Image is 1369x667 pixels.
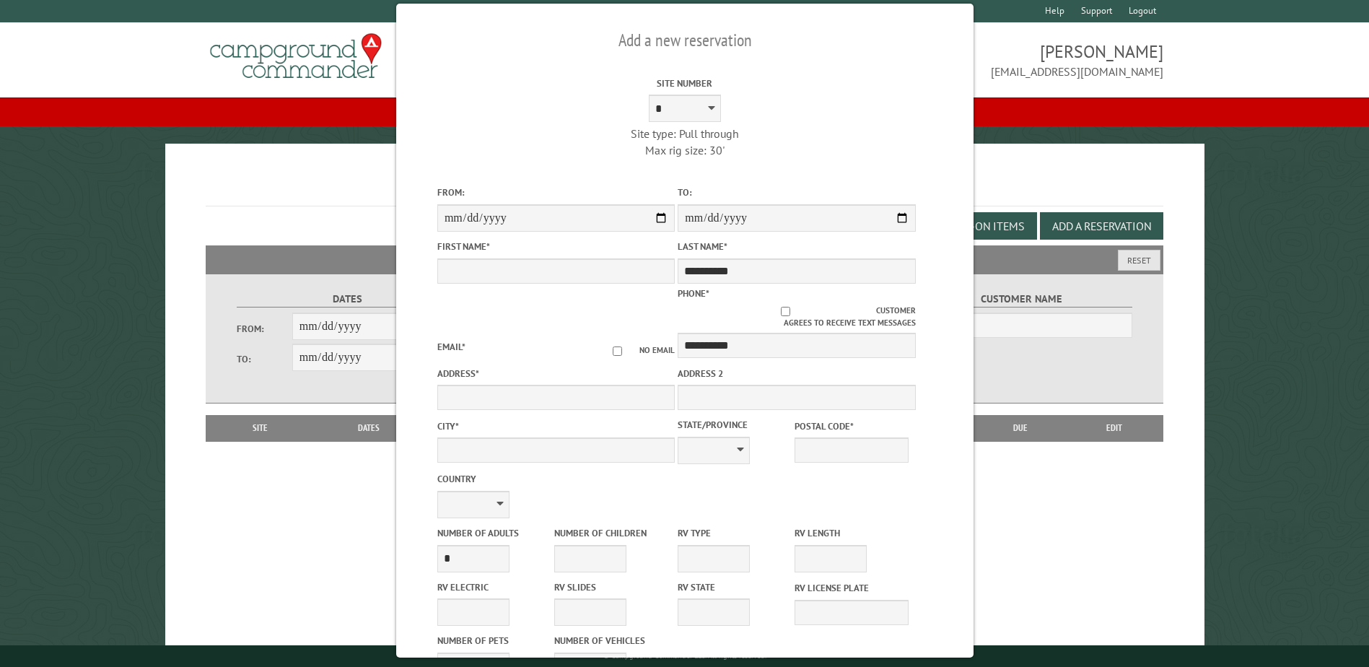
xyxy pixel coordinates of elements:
[237,291,457,308] label: Dates
[554,526,668,540] label: Number of Children
[1066,415,1163,441] th: Edit
[603,651,766,661] small: © Campground Commander LLC. All rights reserved.
[795,526,909,540] label: RV Length
[437,634,551,648] label: Number of Pets
[554,580,668,594] label: RV Slides
[566,77,803,90] label: Site Number
[437,186,674,199] label: From:
[678,240,915,253] label: Last Name
[237,322,292,336] label: From:
[678,526,792,540] label: RV Type
[237,352,292,366] label: To:
[678,186,915,199] label: To:
[595,346,639,356] input: No email
[1118,250,1160,271] button: Reset
[678,287,709,300] label: Phone
[437,580,551,594] label: RV Electric
[206,245,1163,273] h2: Filters
[566,142,803,158] div: Max rig size: 30'
[678,367,915,380] label: Address 2
[595,344,675,357] label: No email
[307,415,431,441] th: Dates
[566,126,803,141] div: Site type: Pull through
[975,415,1066,441] th: Due
[437,367,674,380] label: Address
[437,419,674,433] label: City
[1040,212,1163,240] button: Add a Reservation
[695,307,876,316] input: Customer agrees to receive text messages
[437,240,674,253] label: First Name
[206,167,1163,206] h1: Reservations
[206,28,386,84] img: Campground Commander
[678,305,915,329] label: Customer agrees to receive text messages
[913,212,1037,240] button: Edit Add-on Items
[795,419,909,433] label: Postal Code
[437,526,551,540] label: Number of Adults
[437,472,674,486] label: Country
[911,291,1132,308] label: Customer Name
[678,418,792,432] label: State/Province
[554,634,668,648] label: Number of Vehicles
[437,27,932,54] h2: Add a new reservation
[213,415,307,441] th: Site
[795,581,909,595] label: RV License Plate
[437,341,465,353] label: Email
[678,580,792,594] label: RV State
